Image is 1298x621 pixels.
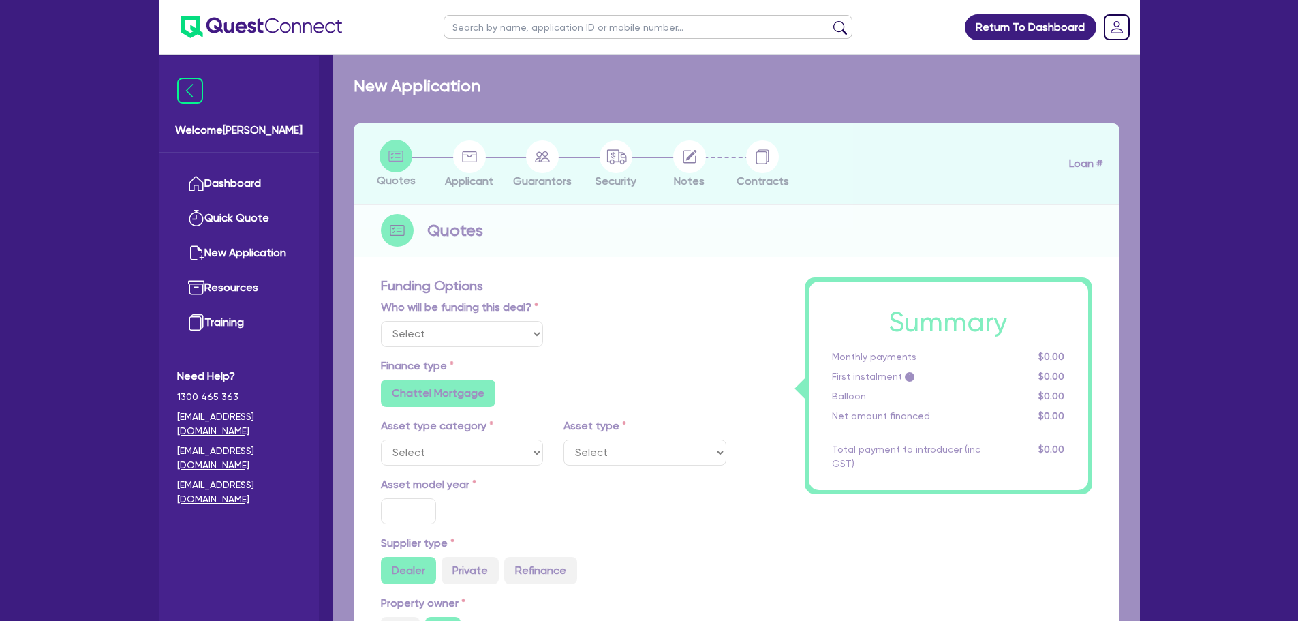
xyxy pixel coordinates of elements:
[177,478,300,506] a: [EMAIL_ADDRESS][DOMAIN_NAME]
[181,16,342,38] img: quest-connect-logo-blue
[177,305,300,340] a: Training
[177,410,300,438] a: [EMAIL_ADDRESS][DOMAIN_NAME]
[177,166,300,201] a: Dashboard
[177,368,300,384] span: Need Help?
[177,390,300,404] span: 1300 465 363
[177,78,203,104] img: icon-menu-close
[188,210,204,226] img: quick-quote
[1099,10,1134,45] a: Dropdown toggle
[188,245,204,261] img: new-application
[444,15,852,39] input: Search by name, application ID or mobile number...
[188,279,204,296] img: resources
[177,236,300,271] a: New Application
[177,201,300,236] a: Quick Quote
[175,122,303,138] span: Welcome [PERSON_NAME]
[177,444,300,472] a: [EMAIL_ADDRESS][DOMAIN_NAME]
[188,314,204,331] img: training
[177,271,300,305] a: Resources
[965,14,1096,40] a: Return To Dashboard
